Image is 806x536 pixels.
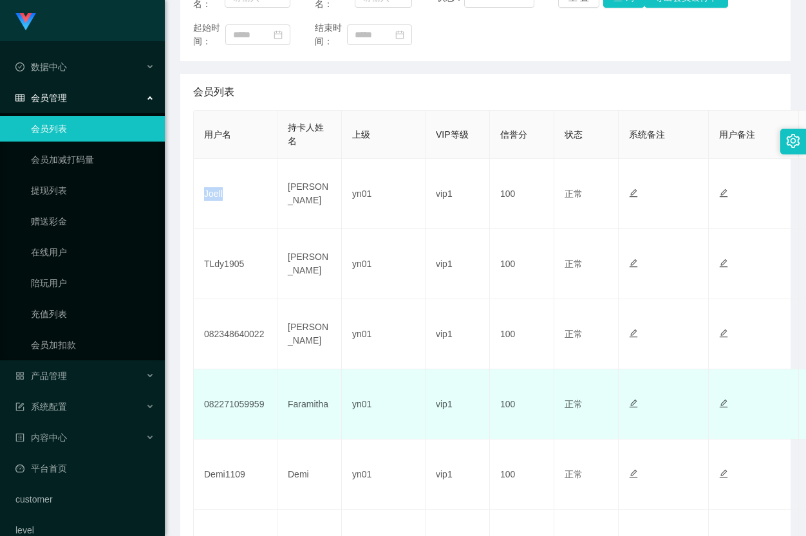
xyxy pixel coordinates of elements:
span: 用户名 [204,129,231,140]
td: 100 [490,369,554,439]
a: 会员加扣款 [31,332,155,358]
td: yn01 [342,439,426,510]
td: vip1 [426,229,490,299]
td: [PERSON_NAME] [277,159,342,229]
span: 起始时间： [193,21,225,48]
i: 图标: edit [629,469,638,478]
a: 赠送彩金 [31,208,155,234]
td: 100 [490,159,554,229]
span: 正常 [565,469,583,479]
i: 图标: calendar [274,30,283,39]
a: 提现列表 [31,178,155,203]
i: 图标: edit [719,189,728,198]
span: 数据中心 [15,62,67,72]
i: 图标: edit [719,399,728,408]
a: 在线用户 [31,239,155,265]
td: Demi1109 [194,439,277,510]
td: TLdy1905 [194,229,277,299]
td: yn01 [342,229,426,299]
span: 系统备注 [629,129,665,140]
td: yn01 [342,369,426,439]
i: 图标: table [15,93,24,102]
span: 会员列表 [193,84,234,100]
a: 会员加减打码量 [31,147,155,172]
i: 图标: edit [719,329,728,338]
td: Demi [277,439,342,510]
a: 图标: dashboard平台首页 [15,456,155,481]
i: 图标: calendar [395,30,404,39]
span: 正常 [565,189,583,199]
span: 正常 [565,329,583,339]
td: 082271059959 [194,369,277,439]
i: 图标: edit [629,399,638,408]
span: 内容中心 [15,432,67,443]
td: [PERSON_NAME] [277,229,342,299]
i: 图标: edit [629,259,638,268]
i: 图标: check-circle-o [15,62,24,71]
span: 状态 [565,129,583,140]
td: Joell [194,159,277,229]
td: vip1 [426,299,490,369]
i: 图标: appstore-o [15,371,24,380]
i: 图标: form [15,402,24,411]
td: vip1 [426,159,490,229]
span: 信誉分 [500,129,527,140]
span: 系统配置 [15,402,67,412]
td: 100 [490,439,554,510]
i: 图标: profile [15,433,24,442]
span: 用户备注 [719,129,755,140]
td: 082348640022 [194,299,277,369]
span: 正常 [565,399,583,409]
i: 图标: edit [719,469,728,478]
a: 充值列表 [31,301,155,327]
i: 图标: edit [719,259,728,268]
td: [PERSON_NAME] [277,299,342,369]
td: 100 [490,299,554,369]
span: 会员管理 [15,93,67,103]
i: 图标: edit [629,329,638,338]
a: 会员列表 [31,116,155,142]
i: 图标: edit [629,189,638,198]
span: 正常 [565,259,583,269]
span: 持卡人姓名 [288,122,324,146]
img: logo.9652507e.png [15,13,36,31]
td: yn01 [342,299,426,369]
span: 产品管理 [15,371,67,381]
td: Faramitha [277,369,342,439]
span: VIP等级 [436,129,469,140]
a: customer [15,486,155,512]
td: 100 [490,229,554,299]
i: 图标: setting [786,134,800,148]
td: vip1 [426,439,490,510]
span: 结束时间： [315,21,347,48]
td: vip1 [426,369,490,439]
td: yn01 [342,159,426,229]
span: 上级 [352,129,370,140]
a: 陪玩用户 [31,270,155,296]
